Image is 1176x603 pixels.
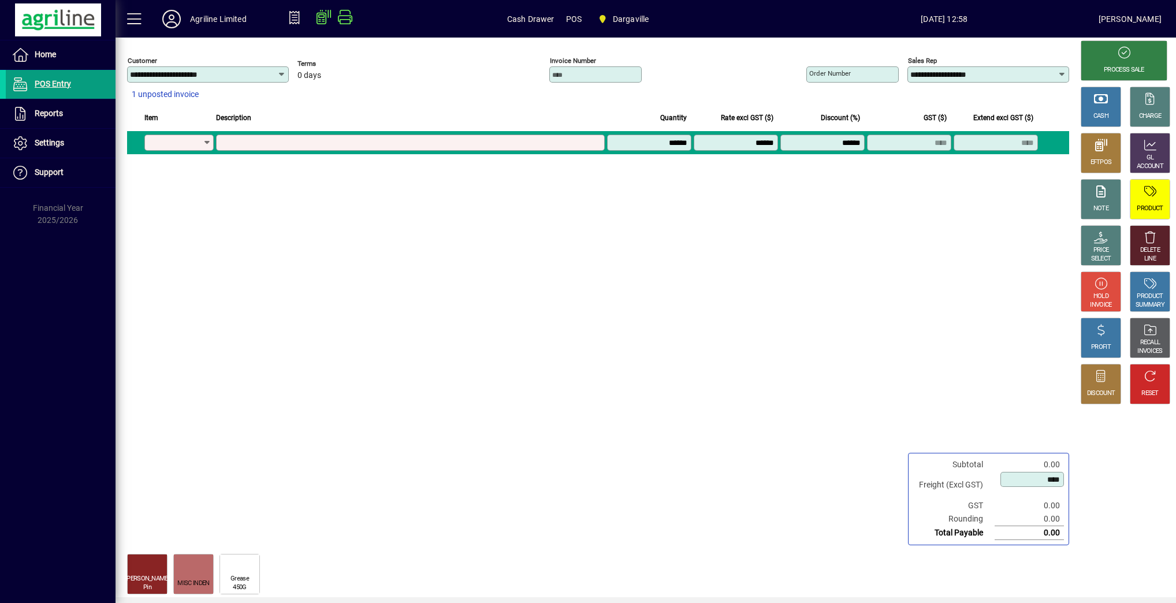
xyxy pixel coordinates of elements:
mat-label: Customer [128,57,157,65]
span: Quantity [660,111,687,124]
div: HOLD [1093,292,1108,301]
span: Reports [35,109,63,118]
span: Cash Drawer [507,10,554,28]
span: POS Entry [35,79,71,88]
div: CHARGE [1139,112,1162,121]
span: Extend excl GST ($) [973,111,1033,124]
button: 1 unposted invoice [127,84,203,105]
mat-label: Sales rep [908,57,937,65]
div: [PERSON_NAME] [1099,10,1162,28]
td: 0.00 [995,512,1064,526]
td: Subtotal [913,458,995,471]
a: Settings [6,129,116,158]
a: Support [6,158,116,187]
div: Pin [143,583,151,592]
div: DISCOUNT [1087,389,1115,398]
div: SUMMARY [1136,301,1164,310]
span: Home [35,50,56,59]
div: NOTE [1093,204,1108,213]
div: RECALL [1140,338,1160,347]
div: EFTPOS [1091,158,1112,167]
td: 0.00 [995,526,1064,540]
a: Home [6,40,116,69]
span: GST ($) [924,111,947,124]
div: GL [1147,154,1154,162]
span: Description [216,111,251,124]
span: 0 days [297,71,321,80]
a: Reports [6,99,116,128]
span: Settings [35,138,64,147]
div: ACCOUNT [1137,162,1163,171]
div: SELECT [1091,255,1111,263]
div: PROCESS SALE [1104,66,1144,75]
td: Rounding [913,512,995,526]
td: Total Payable [913,526,995,540]
div: Grease [230,575,249,583]
div: PRODUCT [1137,292,1163,301]
td: 0.00 [995,499,1064,512]
span: Support [35,167,64,177]
span: Discount (%) [821,111,860,124]
td: GST [913,499,995,512]
mat-label: Invoice number [550,57,596,65]
div: Agriline Limited [190,10,247,28]
div: PRODUCT [1137,204,1163,213]
span: Item [144,111,158,124]
div: PROFIT [1091,343,1111,352]
span: Terms [297,60,367,68]
div: LINE [1144,255,1156,263]
span: POS [566,10,582,28]
button: Profile [153,9,190,29]
td: Freight (Excl GST) [913,471,995,499]
span: Dargaville [593,9,653,29]
span: 1 unposted invoice [132,88,199,100]
span: [DATE] 12:58 [790,10,1099,28]
mat-label: Order number [809,69,851,77]
span: Dargaville [613,10,649,28]
div: RESET [1141,389,1159,398]
div: [PERSON_NAME] [125,575,169,583]
div: INVOICE [1090,301,1111,310]
td: 0.00 [995,458,1064,471]
span: Rate excl GST ($) [721,111,773,124]
div: DELETE [1140,246,1160,255]
div: 450G [233,583,246,592]
div: CASH [1093,112,1108,121]
div: INVOICES [1137,347,1162,356]
div: PRICE [1093,246,1109,255]
div: MISC INDEN [177,579,209,588]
